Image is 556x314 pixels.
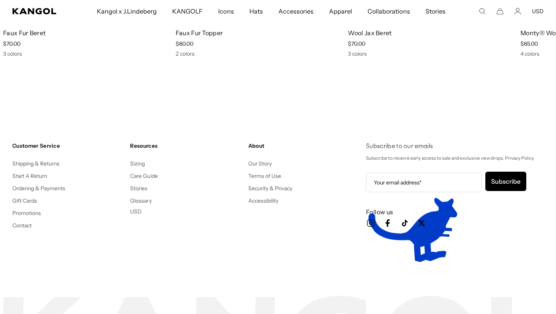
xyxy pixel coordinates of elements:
[366,142,544,151] h4: Subscribe to our emails
[12,222,32,229] a: Contact
[520,40,538,47] span: $65.00
[248,197,278,204] a: Accessibility
[348,50,517,57] div: 3 colors
[348,29,392,37] a: Wool Jax Beret
[130,208,142,215] button: USD
[130,185,147,192] a: Stories
[366,208,544,216] h3: Follow us
[3,50,173,57] div: 3 colors
[12,197,37,204] a: Gift Cards
[366,154,544,162] p: Subscribe to receive early access to sale and exclusive new drops. Privacy Policy
[248,160,272,167] a: Our Story
[3,40,20,47] span: $70.00
[348,40,365,47] span: $70.00
[485,172,526,191] button: Subscribe
[532,8,544,15] button: USD
[130,142,242,149] h4: Resources
[176,29,223,37] a: Faux Fur Topper
[3,29,46,37] a: Faux Fur Beret
[12,160,60,167] a: Shipping & Returns
[130,160,145,167] a: Sizing
[12,210,41,217] a: Promotions
[176,40,193,47] span: $60.00
[248,142,360,149] h4: About
[12,142,124,149] h4: Customer Service
[12,8,63,14] a: Kangol
[12,172,47,179] a: Start A Return
[248,172,281,179] a: Terms of Use
[130,197,151,204] a: Glossary
[497,8,503,15] button: Cart
[12,185,66,192] a: Ordering & Payments
[176,50,345,57] div: 2 colors
[479,8,486,15] summary: Search here
[514,8,521,15] a: Account
[248,185,293,192] a: Security & Privacy
[130,172,158,179] a: Care Guide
